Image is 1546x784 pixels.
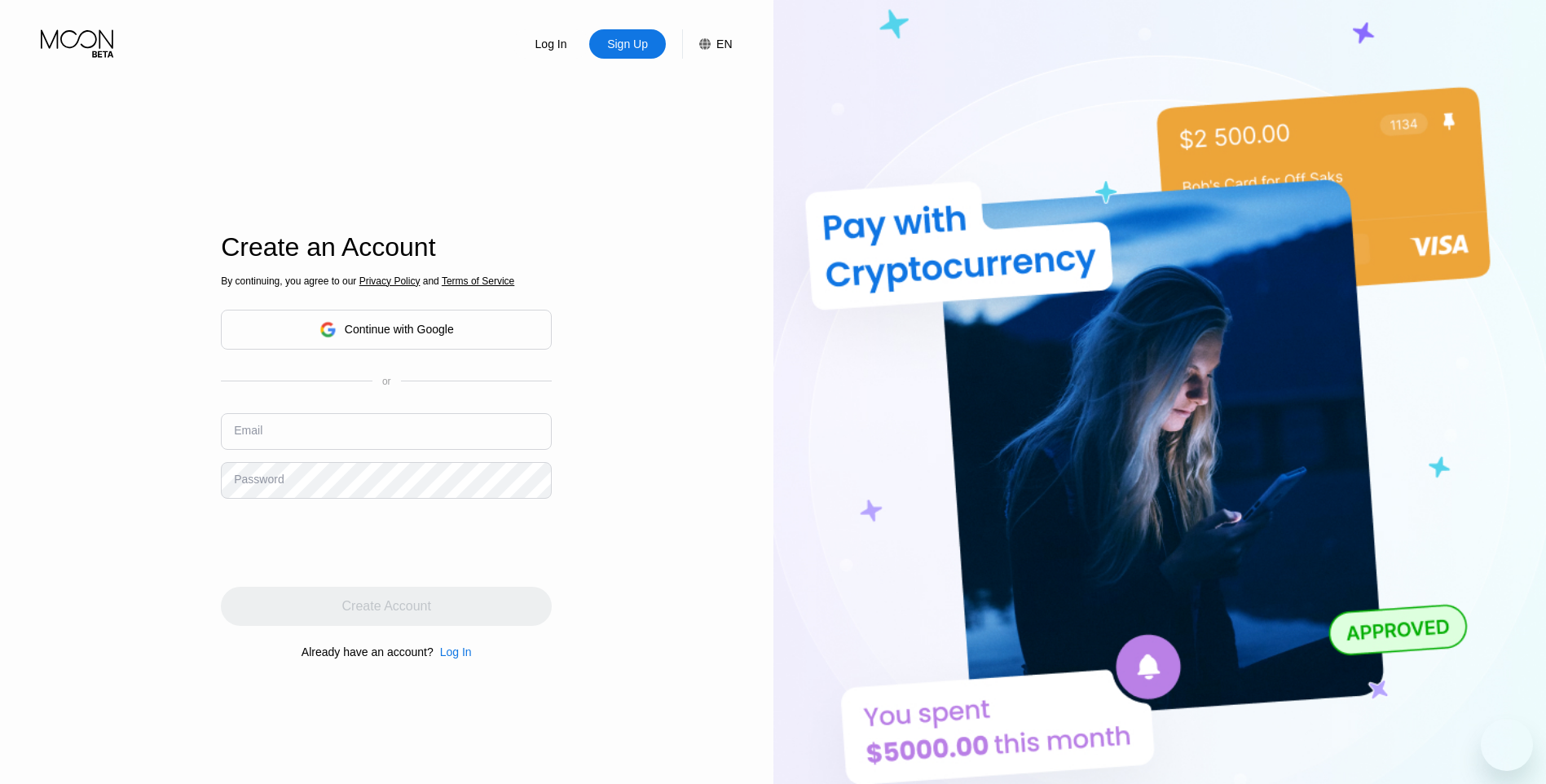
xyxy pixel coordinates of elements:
[1481,719,1533,771] iframe: לחצן לפתיחת חלון הודעות הטקסט
[434,645,472,658] div: Log In
[302,645,434,658] div: Already have an account?
[420,275,442,287] span: and
[442,275,514,287] span: Terms of Service
[359,275,421,287] span: Privacy Policy
[234,424,262,437] div: Email
[234,473,284,486] div: Password
[682,29,732,59] div: EN
[716,37,732,51] div: EN
[440,645,472,658] div: Log In
[589,29,666,59] div: Sign Up
[345,323,454,336] div: Continue with Google
[534,36,569,52] div: Log In
[513,29,589,59] div: Log In
[382,376,391,387] div: or
[221,275,552,287] div: By continuing, you agree to our
[221,310,552,350] div: Continue with Google
[221,232,552,262] div: Create an Account
[221,511,469,575] iframe: reCAPTCHA
[606,36,650,52] div: Sign Up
